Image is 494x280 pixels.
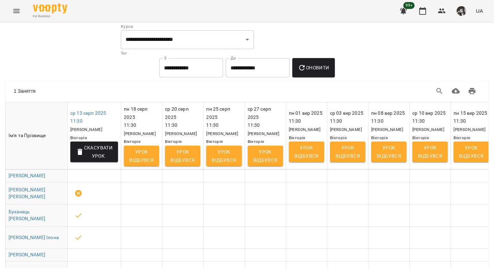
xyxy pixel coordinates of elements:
button: Урок відбувся [412,142,448,162]
button: Завантажити CSV [448,83,464,99]
span: Оновити [298,64,329,72]
a: [PERSON_NAME] [9,173,45,178]
span: [PERSON_NAME] Вікторія [371,127,403,140]
button: Оновити [292,58,334,77]
span: [PERSON_NAME] Вікторія [412,127,444,140]
span: Урок відбувся [377,144,401,160]
div: Table Toolbar [5,80,489,102]
span: Урок відбувся [294,144,319,160]
th: пн 18 серп 2025 11:30 [121,102,162,169]
span: [PERSON_NAME] Вікторія [248,131,280,144]
button: Урок відбувся [206,146,242,166]
button: Урок відбувся [124,146,159,166]
a: [PERSON_NAME] Ілона [9,235,59,240]
th: ср 27 серп 2025 11:30 [245,102,286,169]
button: UA [473,4,486,17]
th: ср 10 вер 2025 11:30 [410,102,451,169]
p: Курси [121,23,373,30]
button: Урок відбувся [289,142,324,162]
span: Урок відбувся [459,144,483,160]
img: 0dd478c4912f2f2e7b05d6c829fd2aac.png [457,6,466,16]
span: [PERSON_NAME] Вікторія [330,127,362,140]
button: Друк [464,83,480,99]
button: Урок відбувся [454,142,489,162]
span: [PERSON_NAME] Вікторія [165,131,197,144]
span: Урок відбувся [129,148,154,164]
button: Menu [8,3,25,19]
span: [PERSON_NAME] Вікторія [454,127,485,140]
th: ср 20 серп 2025 11:30 [162,102,203,169]
span: [PERSON_NAME] Вікторія [124,131,156,144]
th: пн 15 вер 2025 11:30 [451,102,492,169]
span: Скасувати Урок [76,144,113,160]
p: Тег [121,50,254,57]
span: [PERSON_NAME] Вікторія [289,127,321,140]
span: Урок відбувся [253,148,278,164]
span: For Business [33,14,67,19]
a: ср 13 серп 202511:30 [70,110,106,124]
span: UA [476,7,483,14]
a: [PERSON_NAME] [9,252,45,257]
a: Буханець [PERSON_NAME] [9,209,45,221]
div: Ім'я та Прізвище [9,132,64,140]
th: пн 25 серп 2025 11:30 [203,102,245,169]
img: Voopty Logo [33,3,67,13]
button: Урок відбувся [248,146,283,166]
span: Урок відбувся [170,148,195,164]
span: 99+ [403,2,415,9]
button: Search [431,83,448,99]
button: Скасувати Урок [70,142,118,162]
button: Урок відбувся [371,142,407,162]
th: пн 08 вер 2025 11:30 [368,102,409,169]
span: [PERSON_NAME] Вікторія [70,127,102,140]
button: Урок відбувся [330,142,365,162]
div: 1 Заняття [14,88,233,94]
button: Урок відбувся [165,146,200,166]
a: [PERSON_NAME] [PERSON_NAME] [9,187,45,199]
span: [PERSON_NAME] Вікторія [206,131,238,144]
span: Урок відбувся [336,144,360,160]
th: пн 01 вер 2025 11:30 [286,102,327,169]
span: Урок відбувся [418,144,442,160]
span: Урок відбувся [212,148,236,164]
th: ср 03 вер 2025 11:30 [327,102,368,169]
